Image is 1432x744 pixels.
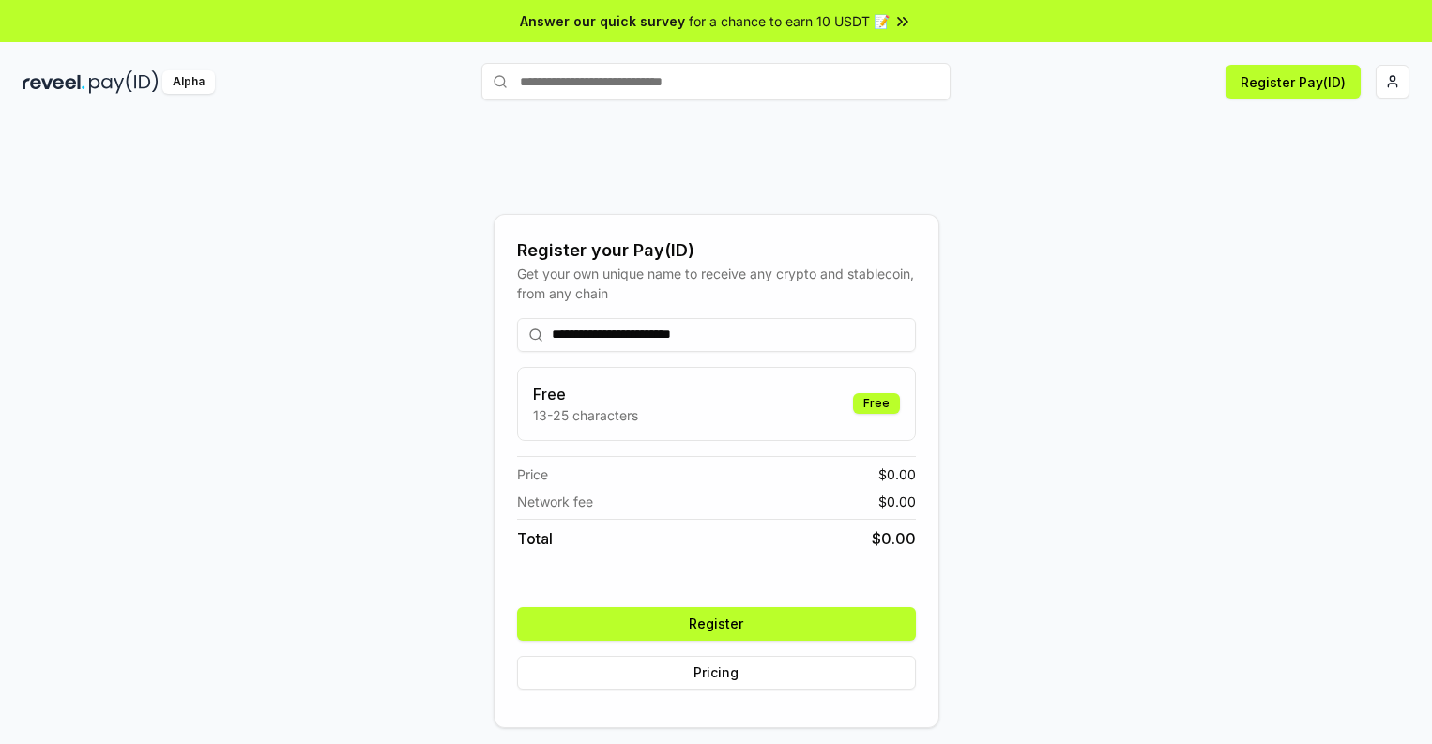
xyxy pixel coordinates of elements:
[853,393,900,414] div: Free
[517,527,553,550] span: Total
[162,70,215,94] div: Alpha
[1226,65,1361,99] button: Register Pay(ID)
[520,11,685,31] span: Answer our quick survey
[517,607,916,641] button: Register
[517,656,916,690] button: Pricing
[23,70,85,94] img: reveel_dark
[689,11,890,31] span: for a chance to earn 10 USDT 📝
[89,70,159,94] img: pay_id
[878,464,916,484] span: $ 0.00
[517,464,548,484] span: Price
[517,237,916,264] div: Register your Pay(ID)
[517,492,593,511] span: Network fee
[872,527,916,550] span: $ 0.00
[517,264,916,303] div: Get your own unique name to receive any crypto and stablecoin, from any chain
[533,383,638,405] h3: Free
[533,405,638,425] p: 13-25 characters
[878,492,916,511] span: $ 0.00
